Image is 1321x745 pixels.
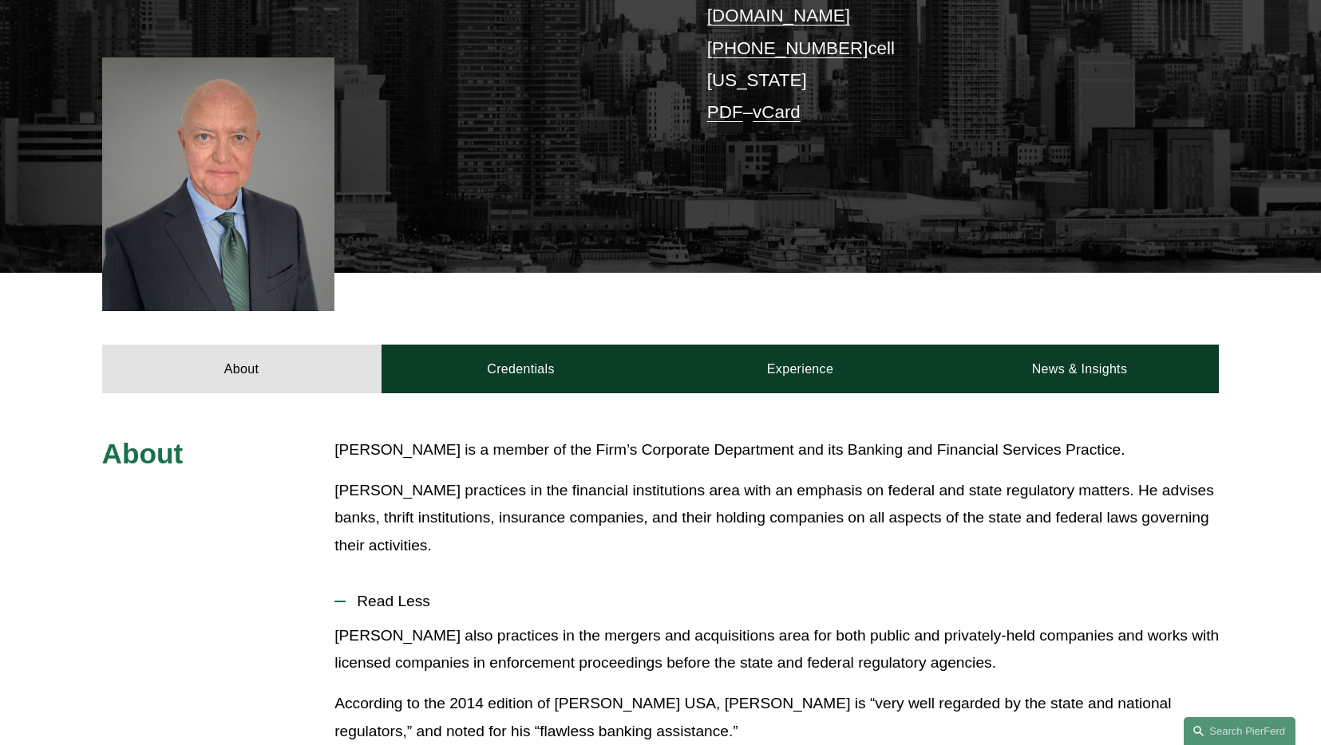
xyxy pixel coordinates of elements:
[334,690,1219,745] p: According to the 2014 edition of [PERSON_NAME] USA, [PERSON_NAME] is “very well regarded by the s...
[382,345,661,392] a: Credentials
[334,477,1219,560] p: [PERSON_NAME] practices in the financial institutions area with an emphasis on federal and state ...
[102,438,184,469] span: About
[707,102,743,122] a: PDF
[334,436,1219,464] p: [PERSON_NAME] is a member of the Firm’s Corporate Department and its Banking and Financial Servic...
[346,593,1219,610] span: Read Less
[334,581,1219,622] button: Read Less
[661,345,940,392] a: Experience
[939,345,1219,392] a: News & Insights
[102,345,382,392] a: About
[334,622,1219,677] p: [PERSON_NAME] also practices in the mergers and acquisitions area for both public and privately-h...
[707,38,868,58] a: [PHONE_NUMBER]
[1184,717,1295,745] a: Search this site
[753,102,801,122] a: vCard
